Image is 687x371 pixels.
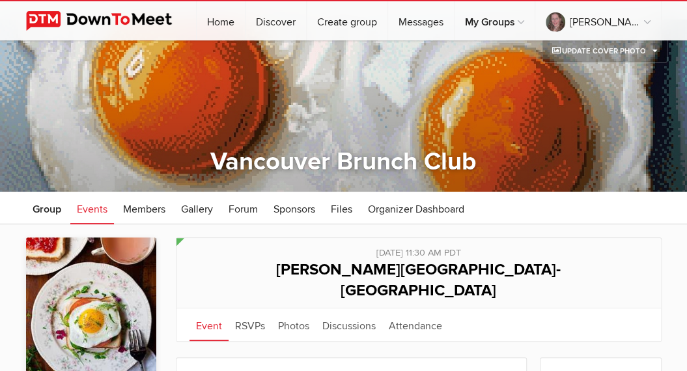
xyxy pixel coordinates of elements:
a: Events [70,192,114,224]
a: [PERSON_NAME] [535,1,661,40]
img: DownToMeet [26,11,192,31]
div: [DATE] 11:30 AM PDT [189,238,648,260]
a: Home [197,1,245,40]
a: Create group [307,1,387,40]
a: Vancouver Brunch Club [210,147,477,177]
a: Sponsors [267,192,322,224]
a: Files [324,192,359,224]
span: Organizer Dashboard [368,203,464,216]
a: Group [26,192,68,224]
a: Discover [245,1,306,40]
span: [PERSON_NAME][GEOGRAPHIC_DATA]-[GEOGRAPHIC_DATA] [276,260,561,300]
span: Events [77,203,107,216]
a: My Groups [455,1,535,40]
a: Update Cover Photo [542,39,667,63]
a: RSVPs [229,308,272,341]
span: Files [331,203,352,216]
a: Photos [272,308,316,341]
a: Discussions [316,308,382,341]
span: Forum [229,203,258,216]
span: Members [123,203,165,216]
span: Sponsors [273,203,315,216]
a: Attendance [382,308,449,341]
a: Event [189,308,229,341]
a: Messages [388,1,454,40]
a: Members [117,192,172,224]
a: Gallery [175,192,219,224]
a: Organizer Dashboard [361,192,471,224]
span: Gallery [181,203,213,216]
span: Group [33,203,61,216]
a: Forum [222,192,264,224]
